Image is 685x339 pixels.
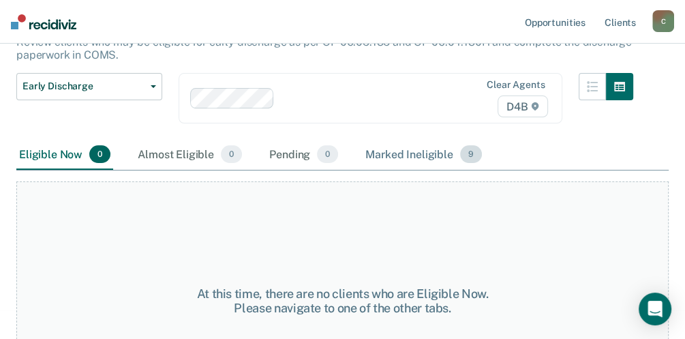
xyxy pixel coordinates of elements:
div: At this time, there are no clients who are Eligible Now. Please navigate to one of the other tabs. [180,286,506,316]
span: Early Discharge [22,80,145,92]
span: D4B [498,95,547,117]
div: Open Intercom Messenger [639,293,671,325]
span: 9 [460,145,482,163]
div: Marked Ineligible9 [363,140,485,170]
span: 0 [221,145,242,163]
div: Almost Eligible0 [135,140,245,170]
img: Recidiviz [11,14,76,29]
button: C [652,10,674,32]
span: 0 [317,145,338,163]
div: Eligible Now0 [16,140,113,170]
div: Clear agents [487,79,545,91]
span: 0 [89,145,110,163]
button: Early Discharge [16,73,162,100]
div: Pending0 [267,140,341,170]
